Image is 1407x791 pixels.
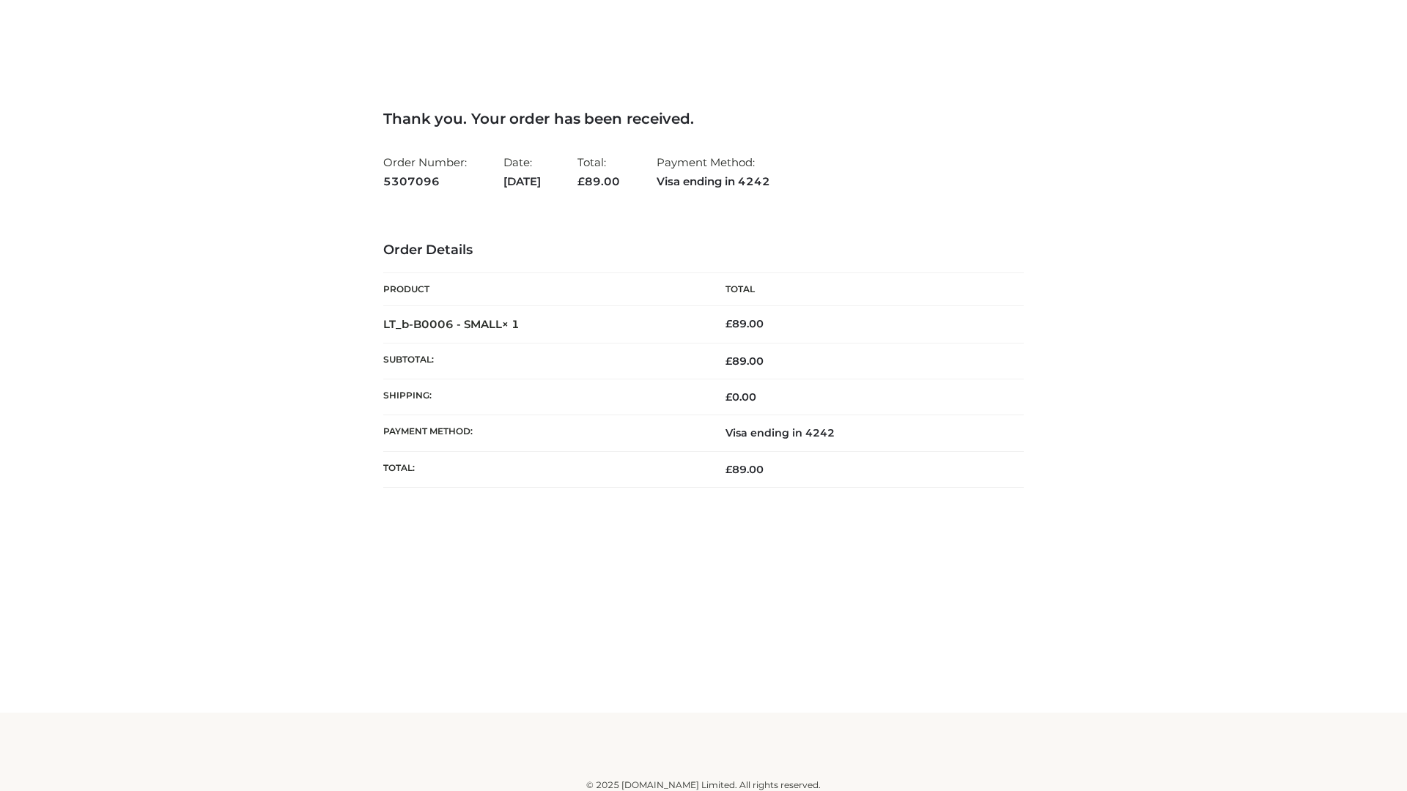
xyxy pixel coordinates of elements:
span: £ [725,390,732,404]
th: Total: [383,451,703,487]
th: Shipping: [383,379,703,415]
td: Visa ending in 4242 [703,415,1024,451]
span: 89.00 [725,354,764,368]
span: £ [725,354,732,368]
th: Payment method: [383,415,703,451]
span: 89.00 [725,463,764,476]
li: Date: [503,149,541,194]
h3: Thank you. Your order has been received. [383,110,1024,127]
span: £ [725,463,732,476]
li: Order Number: [383,149,467,194]
strong: LT_b-B0006 - SMALL [383,317,520,331]
th: Total [703,273,1024,306]
li: Payment Method: [657,149,770,194]
strong: × 1 [502,317,520,331]
strong: [DATE] [503,172,541,191]
bdi: 0.00 [725,390,756,404]
th: Product [383,273,703,306]
strong: Visa ending in 4242 [657,172,770,191]
th: Subtotal: [383,343,703,379]
h3: Order Details [383,242,1024,259]
li: Total: [577,149,620,194]
strong: 5307096 [383,172,467,191]
span: £ [725,317,732,330]
span: 89.00 [577,174,620,188]
bdi: 89.00 [725,317,764,330]
span: £ [577,174,585,188]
